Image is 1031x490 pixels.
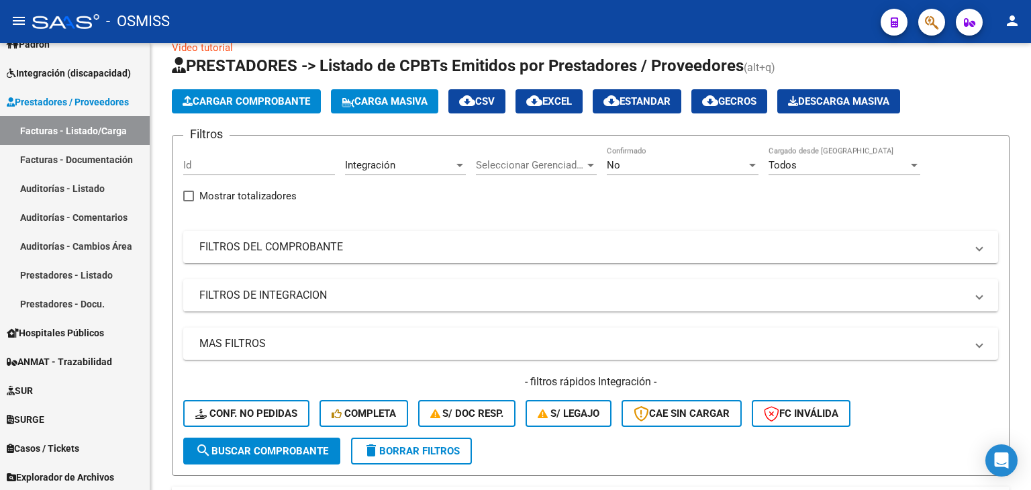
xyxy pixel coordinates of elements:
button: S/ Doc Resp. [418,400,516,427]
span: ANMAT - Trazabilidad [7,354,112,369]
span: Integración [345,159,395,171]
span: Buscar Comprobante [195,445,328,457]
span: Explorador de Archivos [7,470,114,485]
span: (alt+q) [744,61,775,74]
mat-icon: cloud_download [459,93,475,109]
mat-expansion-panel-header: FILTROS DE INTEGRACION [183,279,998,311]
span: No [607,159,620,171]
mat-icon: cloud_download [702,93,718,109]
mat-panel-title: MAS FILTROS [199,336,966,351]
span: Conf. no pedidas [195,407,297,420]
button: Conf. no pedidas [183,400,309,427]
span: SURGE [7,412,44,427]
mat-icon: cloud_download [526,93,542,109]
span: CAE SIN CARGAR [634,407,730,420]
span: Seleccionar Gerenciador [476,159,585,171]
span: S/ Doc Resp. [430,407,504,420]
button: CAE SIN CARGAR [622,400,742,427]
button: Completa [320,400,408,427]
span: Gecros [702,95,756,107]
mat-icon: cloud_download [603,93,620,109]
span: Hospitales Públicos [7,326,104,340]
span: CSV [459,95,495,107]
mat-expansion-panel-header: FILTROS DEL COMPROBANTE [183,231,998,263]
span: Carga Masiva [342,95,428,107]
button: EXCEL [515,89,583,113]
span: Estandar [603,95,671,107]
span: - OSMISS [106,7,170,36]
span: SUR [7,383,33,398]
span: Padrón [7,37,50,52]
span: FC Inválida [764,407,838,420]
mat-icon: delete [363,442,379,458]
button: CSV [448,89,505,113]
mat-icon: menu [11,13,27,29]
button: Buscar Comprobante [183,438,340,464]
h3: Filtros [183,125,230,144]
button: Estandar [593,89,681,113]
span: PRESTADORES -> Listado de CPBTs Emitidos por Prestadores / Proveedores [172,56,744,75]
mat-panel-title: FILTROS DEL COMPROBANTE [199,240,966,254]
span: EXCEL [526,95,572,107]
span: Mostrar totalizadores [199,188,297,204]
mat-icon: person [1004,13,1020,29]
button: Descarga Masiva [777,89,900,113]
button: Borrar Filtros [351,438,472,464]
span: S/ legajo [538,407,599,420]
span: Integración (discapacidad) [7,66,131,81]
button: FC Inválida [752,400,850,427]
mat-expansion-panel-header: MAS FILTROS [183,328,998,360]
mat-panel-title: FILTROS DE INTEGRACION [199,288,966,303]
h4: - filtros rápidos Integración - [183,375,998,389]
span: Prestadores / Proveedores [7,95,129,109]
span: Todos [769,159,797,171]
app-download-masive: Descarga masiva de comprobantes (adjuntos) [777,89,900,113]
button: S/ legajo [526,400,611,427]
span: Casos / Tickets [7,441,79,456]
button: Cargar Comprobante [172,89,321,113]
span: Completa [332,407,396,420]
button: Gecros [691,89,767,113]
div: Open Intercom Messenger [985,444,1018,477]
span: Cargar Comprobante [183,95,310,107]
button: Carga Masiva [331,89,438,113]
span: Borrar Filtros [363,445,460,457]
span: Descarga Masiva [788,95,889,107]
mat-icon: search [195,442,211,458]
a: Video tutorial [172,42,233,54]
